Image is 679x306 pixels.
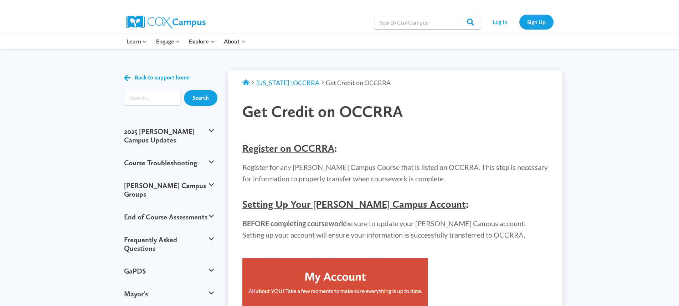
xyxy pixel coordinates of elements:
[519,15,554,29] a: Sign Up
[326,79,391,87] span: Get Credit on OCCRRA
[120,174,218,206] button: [PERSON_NAME] Campus Groups
[242,198,548,211] h4: :
[127,37,147,46] span: Learn
[485,15,554,29] nav: Secondary Navigation
[374,15,481,29] input: Search Cox Campus
[120,151,218,174] button: Course Troubleshooting
[485,15,516,29] a: Log In
[124,73,190,83] a: Back to support home
[135,74,190,81] span: Back to support home
[224,37,245,46] span: About
[242,218,548,240] p: be sure to update your [PERSON_NAME] Campus account. Setting up your account will ensure your inf...
[242,102,403,121] span: Get Credit on OCCRRA
[242,142,548,155] h4: :
[120,206,218,228] button: End of Course Assessments
[120,260,218,282] button: GaPDS
[124,91,181,105] input: Search input
[120,282,218,305] button: Mayor's
[120,228,218,260] button: Frequently Asked Questions
[156,37,180,46] span: Engage
[122,34,250,49] nav: Primary Navigation
[184,90,217,106] input: Search
[242,161,548,184] p: Register for any [PERSON_NAME] Campus Course that is listed on OCCRRA. This step is necessary for...
[189,37,215,46] span: Explore
[126,16,206,28] img: Cox Campus
[242,142,334,154] span: Register on OCCRRA
[256,79,319,87] a: [US_STATE] | OCCRRA
[124,91,181,105] form: Search form
[242,198,466,210] span: Setting Up Your [PERSON_NAME] Campus Account
[242,79,250,87] a: Support Home
[120,120,218,151] button: 2025 [PERSON_NAME] Campus Updates
[242,219,345,228] strong: BEFORE completing coursework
